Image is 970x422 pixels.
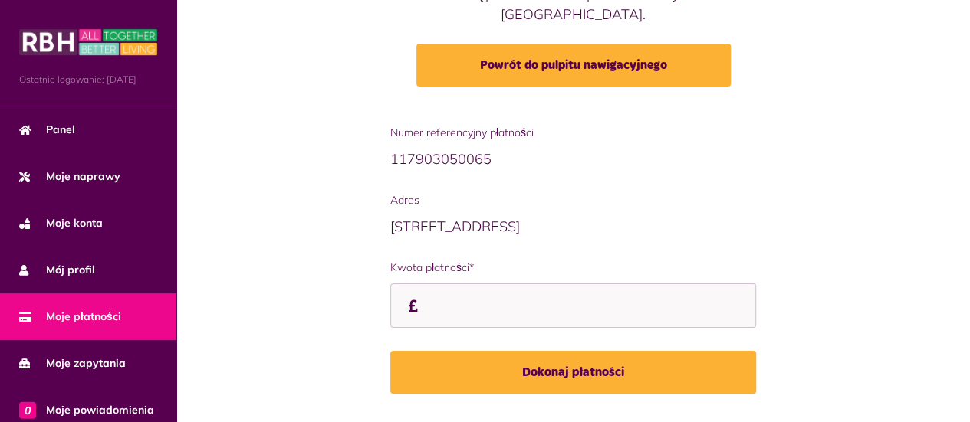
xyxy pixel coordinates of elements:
font: Ostatnie logowanie: [DATE] [19,74,136,85]
img: MyRBH [19,27,157,57]
button: Dokonaj płatności [390,351,757,394]
font: Panel [46,123,75,136]
a: Powrót do pulpitu nawigacyjnego [416,44,731,87]
font: Kwota płatności* [390,260,474,274]
font: Moje zapytania [46,356,126,370]
font: Dokonaj płatności [522,366,624,378]
font: Moje konta [46,216,103,230]
font: Moje naprawy [46,169,120,183]
font: Mój profil [46,263,95,276]
font: [STREET_ADDRESS] [390,218,520,235]
font: Powrót do pulpitu nawigacyjnego [480,59,667,71]
font: Numer referencyjny płatności [390,126,534,139]
font: 0 [25,403,31,417]
font: Moje powiadomienia [46,403,154,417]
font: 117903050065 [390,150,492,168]
font: Moje płatności [46,309,121,323]
font: Adres [390,193,419,207]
